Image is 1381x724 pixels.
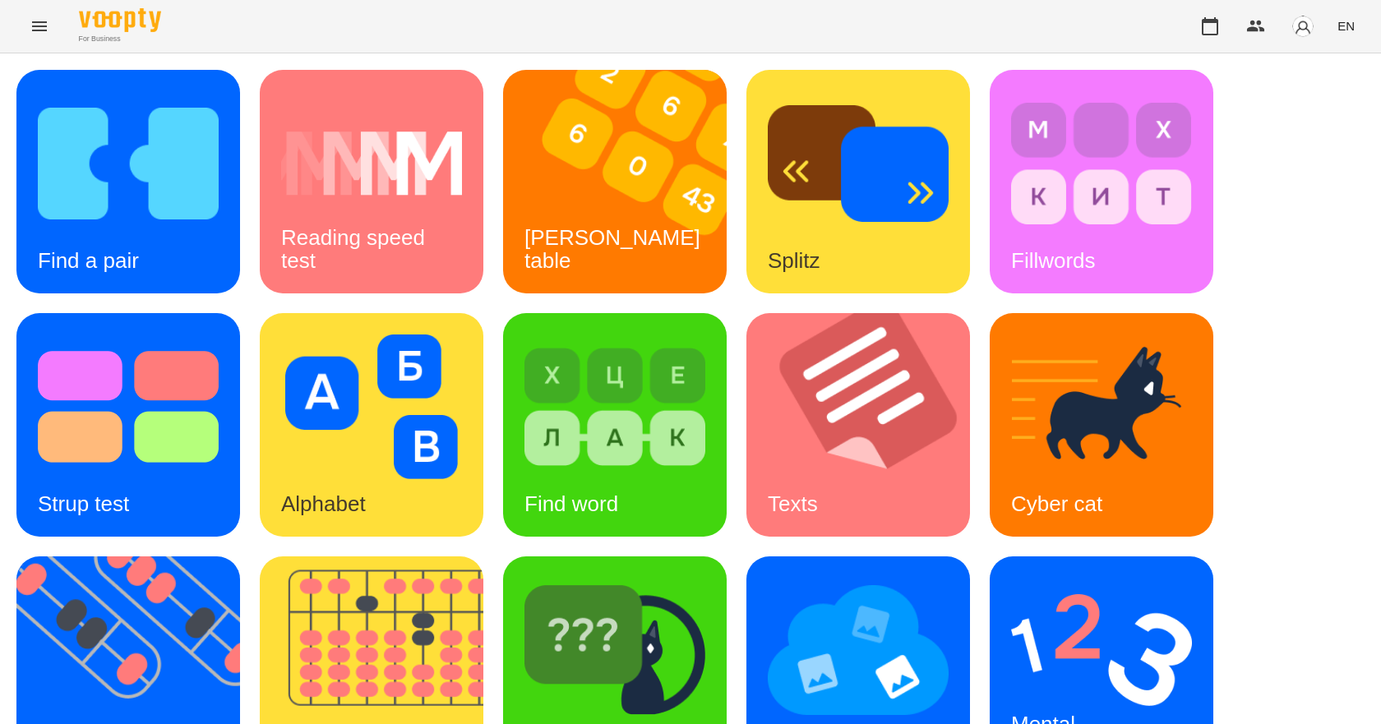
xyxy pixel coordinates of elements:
a: Find a pairFind a pair [16,70,240,293]
img: avatar_s.png [1291,15,1314,38]
h3: Texts [768,491,818,516]
a: Find wordFind word [503,313,727,537]
span: EN [1337,17,1355,35]
img: Find word [524,334,705,479]
a: AlphabetAlphabet [260,313,483,537]
a: SplitzSplitz [746,70,970,293]
h3: Strup test [38,491,129,516]
a: TextsTexts [746,313,970,537]
img: Reading speed test [281,91,462,236]
a: Strup testStrup test [16,313,240,537]
button: EN [1331,11,1361,41]
img: Strup test [38,334,219,479]
span: For Business [79,34,161,44]
img: Mental counting [1011,578,1192,722]
h3: Fillwords [1011,248,1096,273]
img: Fillwords [1011,91,1192,236]
img: Alphabet [281,334,462,479]
img: Find a pair [38,91,219,236]
a: FillwordsFillwords [990,70,1213,293]
h3: Alphabet [281,491,366,516]
h3: Reading speed test [281,225,431,272]
h3: Find word [524,491,618,516]
img: Shulte table [503,70,747,293]
h3: Splitz [768,248,820,273]
img: Mnemo technic [768,578,949,722]
h3: [PERSON_NAME] table [524,225,706,272]
h3: Find a pair [38,248,139,273]
button: Menu [20,7,59,46]
img: Texts [746,313,991,537]
img: Splitz [768,91,949,236]
h3: Cyber cat [1011,491,1102,516]
a: Reading speed testReading speed test [260,70,483,293]
img: Find Cyber cat [524,578,705,722]
a: Cyber catCyber cat [990,313,1213,537]
a: Shulte table[PERSON_NAME] table [503,70,727,293]
img: Cyber cat [1011,334,1192,479]
img: Voopty Logo [79,8,161,32]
